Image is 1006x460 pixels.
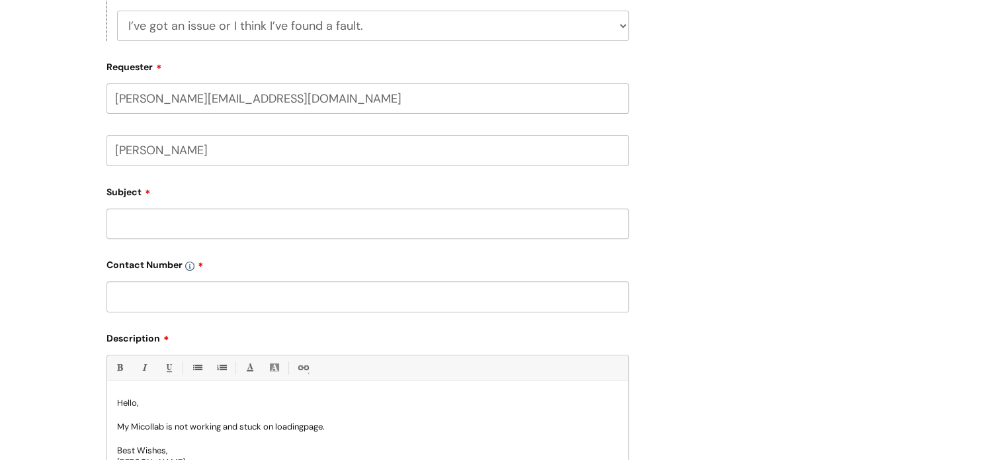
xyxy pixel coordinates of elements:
a: Italic (Ctrl-I) [136,359,152,376]
a: Font Color [241,359,258,376]
a: 1. Ordered List (Ctrl-Shift-8) [213,359,230,376]
img: info-icon.svg [185,261,194,271]
input: Your Name [106,135,629,165]
a: Bold (Ctrl-B) [111,359,128,376]
label: Subject [106,182,629,198]
p: Hello, [117,397,618,409]
label: Contact Number [106,255,629,271]
label: Requester [106,57,629,73]
a: • Unordered List (Ctrl-Shift-7) [189,359,205,376]
input: Email [106,83,629,114]
p: Best Wishes, [117,445,618,457]
a: Underline(Ctrl-U) [160,359,177,376]
a: Back Color [266,359,282,376]
label: Description [106,328,629,344]
p: My Micollab is not working and stuck on loading page. [117,421,618,433]
a: Link [294,359,311,376]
